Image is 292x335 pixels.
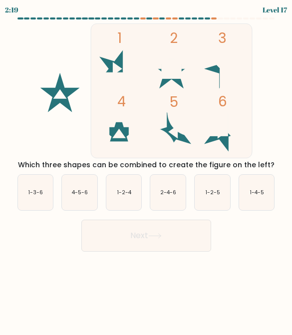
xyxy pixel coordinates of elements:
text: 1-2-5 [206,189,220,196]
text: 1-4-5 [250,189,264,196]
div: Which three shapes can be combined to create the figure on the left? [15,160,277,170]
text: 1-2-4 [117,189,132,196]
text: 2-4-6 [161,189,177,196]
tspan: 6 [218,92,227,111]
tspan: 2 [169,28,177,48]
text: 4-5-6 [72,189,88,196]
div: 2:19 [5,4,18,15]
button: Next [81,220,211,252]
tspan: 3 [218,28,226,48]
tspan: 4 [117,92,125,111]
text: 1-3-6 [28,189,43,196]
tspan: 1 [117,28,121,48]
div: Level 17 [263,4,287,15]
tspan: 5 [169,92,178,112]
